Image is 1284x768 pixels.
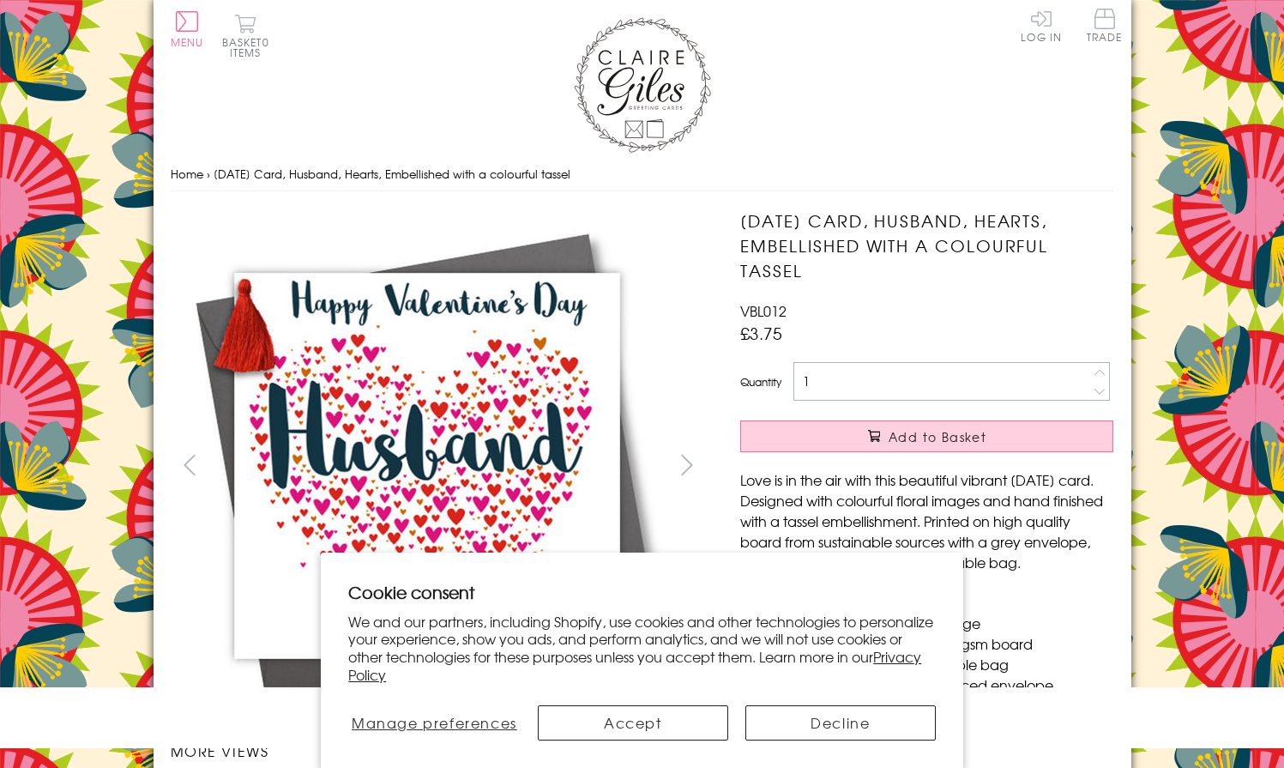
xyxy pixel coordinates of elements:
button: next [667,445,706,484]
span: Add to Basket [889,428,986,445]
p: We and our partners, including Shopify, use cookies and other technologies to personalize your ex... [348,613,936,684]
a: Privacy Policy [348,646,921,685]
button: Accept [538,705,728,741]
a: Trade [1087,9,1123,45]
img: Valentine's Day Card, Husband, Hearts, Embellished with a colourful tassel [706,209,1221,723]
button: prev [171,445,209,484]
h2: Cookie consent [348,580,936,604]
span: 0 items [230,34,269,60]
img: Valentine's Day Card, Husband, Hearts, Embellished with a colourful tassel [170,209,684,723]
button: Basket0 items [222,14,269,57]
span: VBL012 [740,300,787,321]
img: Claire Giles Greetings Cards [574,17,711,153]
a: Log In [1021,9,1062,42]
h1: [DATE] Card, Husband, Hearts, Embellished with a colourful tassel [740,209,1113,282]
span: Menu [171,34,204,50]
span: Manage preferences [352,712,517,733]
button: Manage preferences [348,705,520,741]
label: Quantity [740,374,781,390]
a: Home [171,166,203,182]
button: Decline [745,705,936,741]
button: Add to Basket [740,420,1113,452]
span: [DATE] Card, Husband, Hearts, Embellished with a colourful tassel [214,166,570,182]
h3: More views [171,741,707,761]
span: › [207,166,210,182]
nav: breadcrumbs [171,157,1114,192]
span: £3.75 [740,321,782,345]
p: Love is in the air with this beautiful vibrant [DATE] card. Designed with colourful floral images... [740,469,1113,572]
button: Menu [171,11,204,47]
span: Trade [1087,9,1123,42]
